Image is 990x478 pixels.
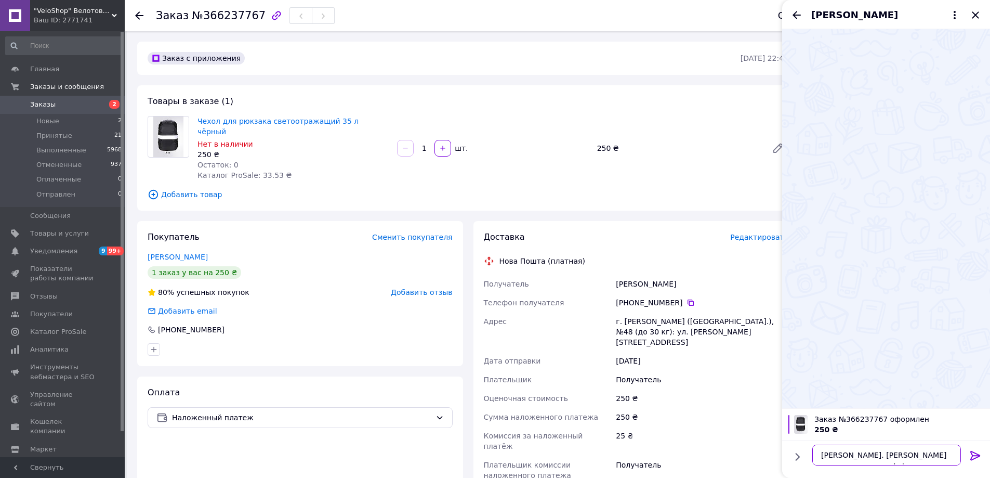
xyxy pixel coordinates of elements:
span: Остаток: 0 [197,161,239,169]
div: Заказ с приложения [148,52,245,64]
span: Адрес [484,317,507,326]
span: Редактировать [730,233,788,241]
div: Добавить email [147,306,218,316]
span: 2 [109,100,120,109]
span: 21 [114,131,122,140]
span: Покупатель [148,232,200,242]
span: "VeloShop" Велотовары и активный отдых [34,6,112,16]
div: Ваш ID: 2771741 [34,16,125,25]
span: Главная [30,64,59,74]
div: Вернуться назад [135,10,143,21]
div: [PHONE_NUMBER] [157,325,226,335]
time: [DATE] 22:48 [741,54,788,62]
span: 99+ [107,247,124,255]
span: Товары и услуги [30,229,89,238]
span: №366237767 [192,9,266,22]
div: 250 ₴ [593,141,763,156]
a: [PERSON_NAME] [148,253,208,261]
span: Инструменты вебмастера и SEO [30,363,96,381]
span: Каталог ProSale [30,327,86,337]
div: Нова Пошта (платная) [497,256,588,266]
button: Назад [790,9,803,21]
span: Заказы [30,100,56,109]
div: г. [PERSON_NAME] ([GEOGRAPHIC_DATA].), №48 (до 30 кг): ул. [PERSON_NAME][STREET_ADDRESS] [614,312,790,352]
span: 0 [118,190,122,199]
span: Получатель [484,280,529,288]
span: Каталог ProSale: 33.53 ₴ [197,171,292,179]
span: Отзывы [30,292,58,301]
span: 9 [99,247,107,255]
span: 250 ₴ [814,425,838,434]
span: Плательщик [484,376,532,384]
span: Сумма наложенного платежа [484,413,599,421]
div: 25 ₴ [614,427,790,456]
img: 4579112864_w100_h100_chehol-dlya-ryukzaka.jpg [794,415,808,434]
span: Управление сайтом [30,390,96,409]
span: Показатели работы компании [30,264,96,283]
div: 250 ₴ [197,149,389,160]
span: [PERSON_NAME] [811,8,898,22]
span: Сообщения [30,211,71,221]
div: 250 ₴ [614,408,790,427]
input: Поиск [5,36,123,55]
a: Чехол для рюкзака светоотражащий 35 л чёрный [197,117,359,136]
span: Доставка [484,232,525,242]
span: 0 [118,175,122,184]
span: Покупатели [30,309,73,319]
div: успешных покупок [148,287,249,298]
span: Заказ [156,9,189,22]
button: Показать кнопки [790,450,804,463]
span: Заказы и сообщения [30,82,104,92]
span: Оплата [148,387,180,397]
span: Наложенный платеж [172,412,431,423]
span: Оценочная стоимость [484,394,569,403]
span: Заказ №366237767 оформлен [814,414,984,424]
span: Товары в заказе (1) [148,96,233,106]
span: Принятые [36,131,72,140]
span: Аналитика [30,345,69,354]
span: Маркет [30,445,57,454]
span: Добавить отзыв [391,288,452,296]
span: Нет в наличии [197,140,253,148]
button: Закрыть [969,9,982,21]
span: 5968 [107,146,122,155]
button: [PERSON_NAME] [811,8,961,22]
span: 937 [111,160,122,170]
span: Оплаченные [36,175,81,184]
span: Сменить покупателя [372,233,452,241]
div: 250 ₴ [614,389,790,408]
div: [PERSON_NAME] [614,275,790,293]
div: 1 заказ у вас на 250 ₴ [148,266,241,279]
textarea: [PERSON_NAME]. Чох [812,445,961,466]
span: Кошелек компании [30,417,96,436]
a: Редактировать [768,138,788,159]
img: Чехол для рюкзака светоотражащий 35 л чёрный [153,117,183,157]
span: Дата отправки [484,357,541,365]
div: шт. [452,143,469,153]
span: Новые [36,117,59,126]
span: 80% [158,288,174,296]
div: Получатель [614,370,790,389]
span: Отмененные [36,160,82,170]
div: [PHONE_NUMBER] [616,298,788,308]
span: Телефон получателя [484,299,564,307]
div: Добавить email [157,306,218,316]
span: Выполненные [36,146,86,155]
span: Отправлен [36,190,75,199]
span: Уведомления [30,247,77,256]
span: Комиссия за наложенный платёж [484,432,583,450]
span: 2 [118,117,122,126]
div: Статус заказа [778,10,848,21]
div: [DATE] [614,352,790,370]
span: Добавить товар [148,189,788,200]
